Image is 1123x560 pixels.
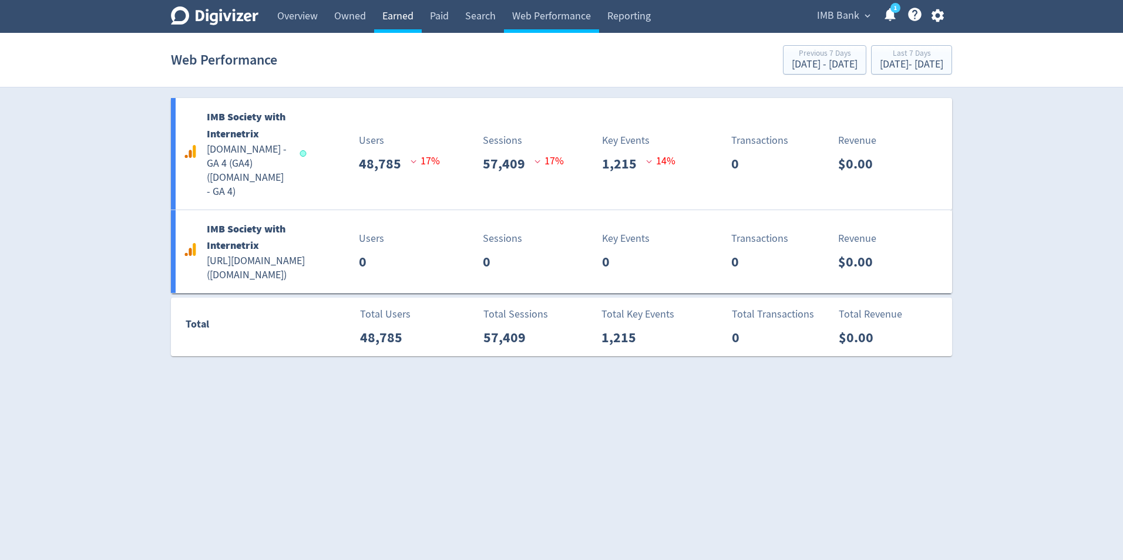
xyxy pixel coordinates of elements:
[862,11,873,21] span: expand_more
[602,153,646,174] p: 1,215
[359,133,384,149] p: Users
[534,153,564,169] p: 17 %
[359,231,384,247] p: Users
[360,327,412,348] p: 48,785
[817,6,859,25] span: IMB Bank
[483,306,548,322] p: Total Sessions
[183,144,197,158] svg: Google Analytics
[300,150,310,157] span: Data last synced: 8 Sep 2025, 2:02pm (AEST)
[207,222,285,253] b: IMB Society with Internetrix
[483,327,535,348] p: 57,409
[360,306,411,322] p: Total Users
[839,327,883,348] p: $0.00
[732,327,749,348] p: 0
[207,143,289,199] h5: [DOMAIN_NAME] - GA 4 (GA4) ( [DOMAIN_NAME] - GA 4 )
[813,6,873,25] button: IMB Bank
[731,231,788,247] p: Transactions
[171,98,952,210] a: IMB Society with Internetrix[DOMAIN_NAME] - GA 4 (GA4)([DOMAIN_NAME] - GA 4)Users48,785 17%Sessio...
[783,45,866,75] button: Previous 7 Days[DATE] - [DATE]
[207,254,305,282] h5: [URL][DOMAIN_NAME] ( [DOMAIN_NAME] )
[183,242,197,257] svg: Google Analytics
[207,110,285,141] b: IMB Society with Internetrix
[411,153,440,169] p: 17 %
[359,153,411,174] p: 48,785
[894,4,897,12] text: 1
[838,153,882,174] p: $0.00
[602,251,619,272] p: 0
[890,3,900,13] a: 1
[839,306,902,322] p: Total Revenue
[171,210,952,294] a: IMB Society with Internetrix[URL][DOMAIN_NAME]([DOMAIN_NAME])Users0Sessions0Key Events0Transactio...
[731,133,788,149] p: Transactions
[838,251,882,272] p: $0.00
[171,41,277,79] h1: Web Performance
[483,251,500,272] p: 0
[792,49,858,59] div: Previous 7 Days
[732,306,814,322] p: Total Transactions
[601,327,645,348] p: 1,215
[186,316,301,338] div: Total
[838,133,876,149] p: Revenue
[483,153,534,174] p: 57,409
[880,49,943,59] div: Last 7 Days
[483,133,522,149] p: Sessions
[880,59,943,70] div: [DATE] - [DATE]
[838,231,876,247] p: Revenue
[731,251,748,272] p: 0
[483,231,522,247] p: Sessions
[601,306,674,322] p: Total Key Events
[792,59,858,70] div: [DATE] - [DATE]
[731,153,748,174] p: 0
[602,231,650,247] p: Key Events
[871,45,952,75] button: Last 7 Days[DATE]- [DATE]
[646,153,675,169] p: 14 %
[359,251,376,272] p: 0
[602,133,650,149] p: Key Events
